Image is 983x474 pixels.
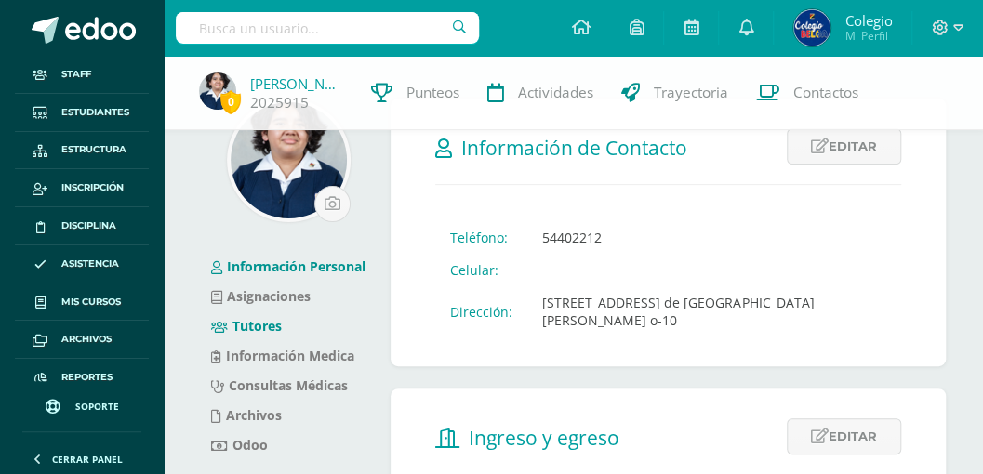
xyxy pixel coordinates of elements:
a: Reportes [15,359,149,397]
a: Editar [787,128,901,165]
a: Archivos [15,321,149,359]
td: Celular: [435,254,527,286]
a: Información Personal [211,257,365,275]
a: Contactos [742,56,872,130]
span: 0 [220,90,241,113]
a: Consultas Médicas [211,376,348,394]
a: Actividades [473,56,607,130]
a: Estudiantes [15,94,149,132]
a: Editar [787,418,901,454]
a: Soporte [22,381,141,427]
span: Archivos [61,332,112,347]
img: 0dc998a172dbb69d59d863663b226acd.png [231,102,347,218]
span: Actividades [518,83,593,102]
a: Archivos [211,406,282,424]
a: Información Medica [211,347,354,364]
span: Contactos [793,83,858,102]
span: Disciplina [61,218,116,233]
a: 2025915 [250,93,309,112]
td: Dirección: [435,286,527,336]
span: Estudiantes [61,105,129,120]
a: Staff [15,56,149,94]
input: Busca un usuario... [176,12,479,44]
td: [STREET_ADDRESS] de [GEOGRAPHIC_DATA][PERSON_NAME] o-10 [527,286,901,336]
span: Inscripción [61,180,124,195]
span: Punteos [406,83,459,102]
span: Trayectoria [654,83,728,102]
span: Asistencia [61,257,119,271]
a: Estructura [15,132,149,170]
img: c600e396c05fc968532ff46e374ede2f.png [793,9,830,46]
a: Tutores [211,317,282,335]
a: Inscripción [15,169,149,207]
td: Teléfono: [435,221,527,254]
a: Trayectoria [607,56,742,130]
a: Odoo [211,436,268,454]
span: Staff [61,67,91,82]
span: Mis cursos [61,295,121,309]
a: Asignaciones [211,287,311,305]
img: 8a7ab895a1f9e8aaf29ab4308da66bbc.png [199,72,236,110]
td: 54402212 [527,221,901,254]
span: Estructura [61,142,126,157]
span: Reportes [61,370,113,385]
span: Soporte [75,400,119,413]
a: Asistencia [15,245,149,283]
span: Mi Perfil [844,28,892,44]
a: Disciplina [15,207,149,245]
span: Ingreso y egreso [469,425,619,451]
a: Punteos [357,56,473,130]
a: [PERSON_NAME] [250,74,343,93]
span: Colegio [844,11,892,30]
a: Mis cursos [15,283,149,322]
span: Información de Contacto [461,135,687,161]
span: Cerrar panel [52,453,123,466]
